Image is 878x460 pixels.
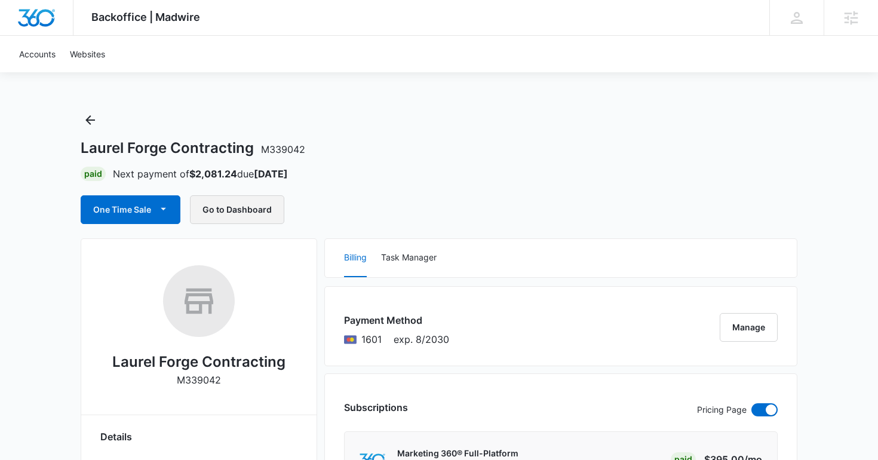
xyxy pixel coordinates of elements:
span: Mastercard ending with [361,332,382,346]
p: Pricing Page [697,403,747,416]
a: Accounts [12,36,63,72]
strong: [DATE] [254,168,288,180]
h3: Subscriptions [344,400,408,415]
span: M339042 [261,143,305,155]
span: exp. 8/2030 [394,332,449,346]
button: Manage [720,313,778,342]
button: Go to Dashboard [190,195,284,224]
a: Websites [63,36,112,72]
button: One Time Sale [81,195,180,224]
p: Marketing 360® Full-Platform [397,447,578,459]
h3: Payment Method [344,313,449,327]
span: Backoffice | Madwire [91,11,200,23]
p: M339042 [177,373,221,387]
button: Task Manager [381,239,437,277]
div: Paid [81,167,106,181]
button: Back [81,111,100,130]
span: Details [100,430,132,444]
p: Next payment of due [113,167,288,181]
button: Billing [344,239,367,277]
h2: Laurel Forge Contracting [112,351,285,373]
strong: $2,081.24 [189,168,237,180]
h1: Laurel Forge Contracting [81,139,305,157]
